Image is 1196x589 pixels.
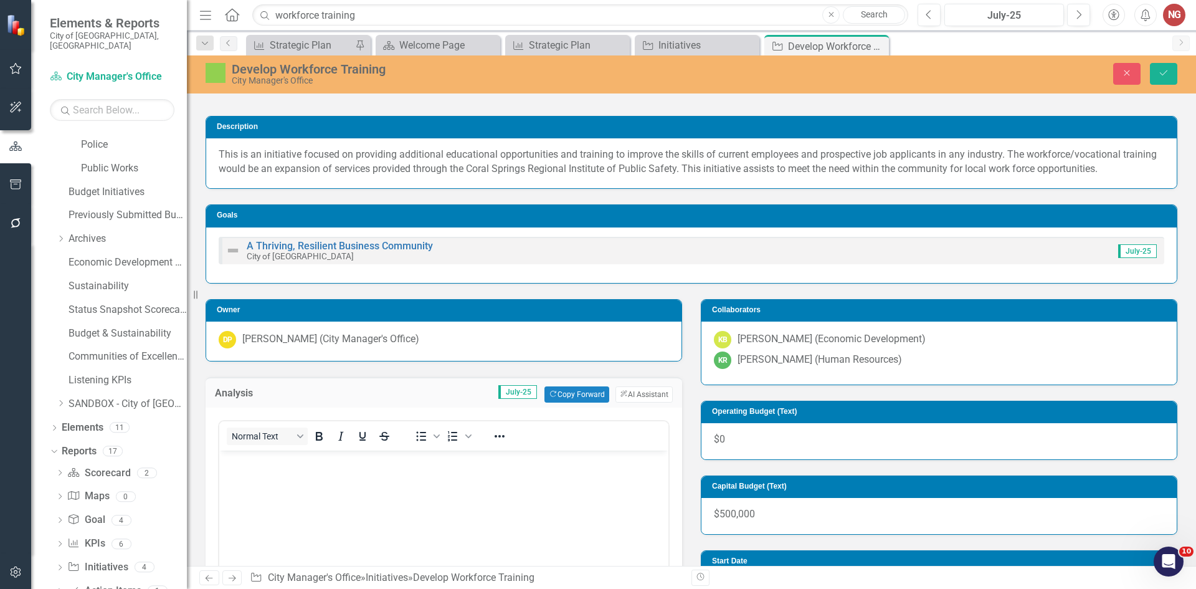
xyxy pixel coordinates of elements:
[227,428,308,445] button: Block Normal Text
[69,303,187,317] a: Status Snapshot Scorecard
[69,373,187,388] a: Listening KPIs
[374,428,395,445] button: Strikethrough
[252,4,908,26] input: Search ClearPoint...
[110,423,130,433] div: 11
[788,39,886,54] div: Develop Workforce Training
[411,428,442,445] div: Bullet list
[738,353,902,367] div: [PERSON_NAME] (Human Resources)
[250,571,682,585] div: » »
[330,428,351,445] button: Italic
[217,306,675,314] h3: Owner
[215,388,297,399] h3: Analysis
[69,185,187,199] a: Budget Initiatives
[67,466,130,481] a: Scorecard
[69,350,187,364] a: Communities of Excellence
[50,70,174,84] a: City Manager's Office
[714,331,731,348] div: KB
[6,14,28,36] img: ClearPoint Strategy
[135,562,154,573] div: 4
[366,572,408,583] a: Initiatives
[1118,244,1157,258] span: July-25
[81,161,187,176] a: Public Works
[232,62,751,76] div: Develop Workforce Training
[498,385,537,399] span: July-25
[112,515,131,525] div: 4
[69,279,187,294] a: Sustainability
[529,37,627,53] div: Strategic Plan
[67,560,128,575] a: Initiatives
[714,433,725,445] span: $0
[308,428,330,445] button: Bold
[738,332,926,347] div: [PERSON_NAME] (Economic Development)
[714,352,731,369] div: KR
[67,513,105,527] a: Goal
[69,397,187,411] a: SANDBOX - City of [GEOGRAPHIC_DATA]
[69,327,187,341] a: Budget & Sustainability
[352,428,373,445] button: Underline
[249,37,352,53] a: Strategic Plan
[1179,547,1194,557] span: 10
[712,408,1170,416] h3: Operating Budget (Text)
[270,37,352,53] div: Strategic Plan
[206,63,225,83] img: IP
[112,539,131,549] div: 6
[69,208,187,223] a: Previously Submitted Budget Initiatives
[67,489,109,504] a: Maps
[50,16,174,31] span: Elements & Reports
[944,4,1064,26] button: July-25
[489,428,510,445] button: Reveal or hide additional toolbar items
[232,431,293,441] span: Normal Text
[116,491,136,502] div: 0
[217,123,1170,131] h3: Description
[843,6,905,24] a: Search
[268,572,361,583] a: City Manager's Office
[247,240,433,252] a: A Thriving, Resilient Business Community
[712,482,1170,491] h3: Capital Budget (Text)
[949,8,1060,23] div: July-25
[442,428,473,445] div: Numbered list
[544,386,609,403] button: Copy Forward
[615,386,673,403] button: AI Assistant
[62,444,97,459] a: Reports
[137,467,157,478] div: 2
[50,31,174,51] small: City of [GEOGRAPHIC_DATA], [GEOGRAPHIC_DATA]
[658,37,756,53] div: Initiatives
[247,251,354,261] small: City of [GEOGRAPHIC_DATA]
[225,243,240,258] img: Not Defined
[399,37,497,53] div: Welcome Page
[1163,4,1185,26] button: NG
[69,232,187,246] a: Archives
[712,306,1170,314] h3: Collaborators
[69,256,187,270] a: Economic Development Office
[1154,547,1184,577] iframe: Intercom live chat
[242,332,419,347] div: [PERSON_NAME] (City Manager's Office)
[638,37,756,53] a: Initiatives
[379,37,497,53] a: Welcome Page
[232,76,751,85] div: City Manager's Office
[81,138,187,152] a: Police
[219,331,236,348] div: DP
[219,148,1164,176] p: This is an initiative focused on providing additional educational opportunities and training to i...
[50,99,174,121] input: Search Below...
[714,508,755,520] span: $500,000
[103,446,123,457] div: 17
[217,211,1170,219] h3: Goals
[62,421,103,435] a: Elements
[67,537,105,551] a: KPIs
[712,557,1170,565] h3: Start Date
[508,37,627,53] a: Strategic Plan
[413,572,534,583] div: Develop Workforce Training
